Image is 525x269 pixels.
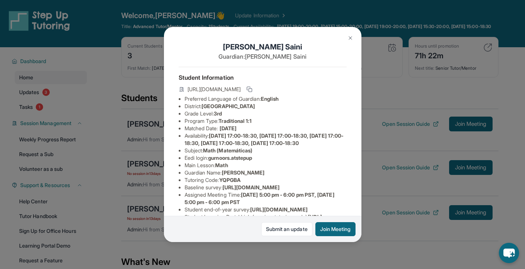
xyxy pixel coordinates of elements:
span: English [261,96,279,102]
li: Program Type: [185,117,347,125]
span: [URL][DOMAIN_NAME] [188,86,241,93]
li: Baseline survey : [185,184,347,191]
img: Close Icon [347,35,353,41]
li: Preferred Language of Guardian: [185,95,347,103]
li: Tutoring Code : [185,176,347,184]
li: Assigned Meeting Time : [185,191,347,206]
h1: [PERSON_NAME] Saini [179,42,347,52]
li: Grade Level: [185,110,347,117]
button: Join Meeting [315,222,356,236]
button: Copy link [245,85,254,94]
li: District: [185,103,347,110]
span: [URL][DOMAIN_NAME] [250,206,307,213]
span: gurnoors.atstepup [208,155,252,161]
span: [DATE] 17:00-18:30, [DATE] 17:00-18:30, [DATE] 17:00-18:30, [DATE] 17:00-18:30, [DATE] 17:00-18:30 [185,132,344,146]
li: Eedi login : [185,154,347,162]
a: Submit an update [261,222,312,236]
span: [DATE] 5:00 pm - 6:00 pm PST, [DATE] 5:00 pm - 6:00 pm PST [185,192,335,205]
li: Student Learning Portal Link (requires tutoring code) : [185,213,347,228]
span: Math [215,162,228,168]
li: Subject : [185,147,347,154]
li: Matched Date: [185,125,347,132]
span: 3rd [214,110,222,117]
span: YQPGBA [219,177,241,183]
span: [DATE] [220,125,237,131]
span: [PERSON_NAME] [222,169,265,176]
button: chat-button [499,243,519,263]
span: Traditional 1:1 [218,118,252,124]
span: [GEOGRAPHIC_DATA] [202,103,255,109]
li: Student end-of-year survey : [185,206,347,213]
h4: Student Information [179,73,347,82]
p: Guardian: [PERSON_NAME] Saini [179,52,347,61]
span: [URL][DOMAIN_NAME] [223,184,280,190]
span: Math (Matemáticas) [203,147,252,154]
li: Availability: [185,132,347,147]
li: Main Lesson : [185,162,347,169]
li: Guardian Name : [185,169,347,176]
